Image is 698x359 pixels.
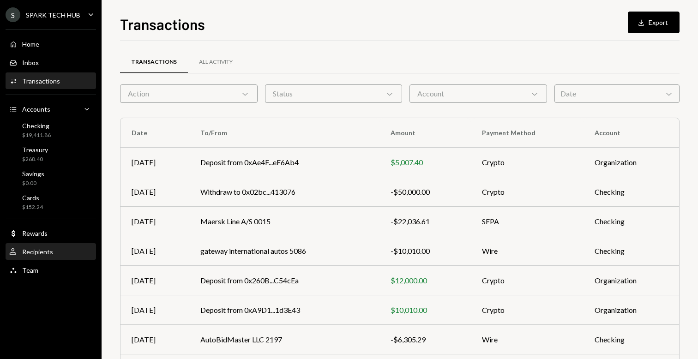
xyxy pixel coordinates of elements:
[22,266,38,274] div: Team
[199,58,233,66] div: All Activity
[22,122,51,130] div: Checking
[26,11,80,19] div: SPARK TECH HUB
[584,325,679,354] td: Checking
[6,225,96,241] a: Rewards
[471,207,584,236] td: SEPA
[22,203,43,211] div: $152.24
[6,54,96,71] a: Inbox
[391,186,460,197] div: -$50,000.00
[22,132,51,139] div: $19,411.86
[189,236,379,266] td: gateway international autos 5086
[120,84,258,103] div: Action
[22,59,39,66] div: Inbox
[120,118,189,148] th: Date
[628,12,680,33] button: Export
[391,334,460,345] div: -$6,305.29
[391,275,460,286] div: $12,000.00
[132,216,178,227] div: [DATE]
[22,77,60,85] div: Transactions
[6,191,96,213] a: Cards$152.24
[584,177,679,207] td: Checking
[120,15,205,33] h1: Transactions
[132,157,178,168] div: [DATE]
[22,248,53,256] div: Recipients
[22,179,44,187] div: $0.00
[471,236,584,266] td: Wire
[6,101,96,117] a: Accounts
[6,243,96,260] a: Recipients
[22,170,44,178] div: Savings
[554,84,680,103] div: Date
[6,119,96,141] a: Checking$19,411.86
[132,334,178,345] div: [DATE]
[391,216,460,227] div: -$22,036.61
[120,50,188,74] a: Transactions
[132,186,178,197] div: [DATE]
[22,156,48,163] div: $268.40
[471,177,584,207] td: Crypto
[132,305,178,316] div: [DATE]
[391,157,460,168] div: $5,007.40
[189,177,379,207] td: Withdraw to 0x02bc...413076
[22,105,50,113] div: Accounts
[6,167,96,189] a: Savings$0.00
[189,266,379,295] td: Deposit from 0x260B...C54cEa
[265,84,403,103] div: Status
[584,207,679,236] td: Checking
[189,148,379,177] td: Deposit from 0xAe4F...eF6Ab4
[188,50,244,74] a: All Activity
[391,245,460,257] div: -$10,010.00
[132,275,178,286] div: [DATE]
[471,118,584,148] th: Payment Method
[22,229,48,237] div: Rewards
[471,295,584,325] td: Crypto
[584,118,679,148] th: Account
[22,146,48,154] div: Treasury
[584,295,679,325] td: Organization
[379,118,471,148] th: Amount
[189,325,379,354] td: AutoBidMaster LLC 2197
[6,36,96,52] a: Home
[132,245,178,257] div: [DATE]
[584,266,679,295] td: Organization
[6,262,96,278] a: Team
[131,58,177,66] div: Transactions
[189,118,379,148] th: To/From
[6,143,96,165] a: Treasury$268.40
[6,7,20,22] div: S
[471,148,584,177] td: Crypto
[471,325,584,354] td: Wire
[584,148,679,177] td: Organization
[189,207,379,236] td: Maersk Line A/S 0015
[391,305,460,316] div: $10,010.00
[22,194,43,202] div: Cards
[22,40,39,48] div: Home
[189,295,379,325] td: Deposit from 0xA9D1...1d3E43
[471,266,584,295] td: Crypto
[584,236,679,266] td: Checking
[6,72,96,89] a: Transactions
[409,84,547,103] div: Account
